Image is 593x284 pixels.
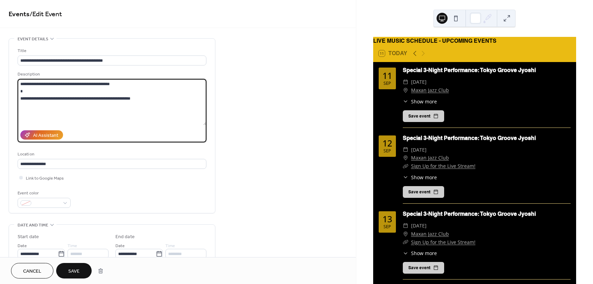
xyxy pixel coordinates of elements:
[384,81,391,86] div: Sep
[68,242,77,250] span: Time
[403,211,536,217] a: Special 3-Night Performance: Tokyo Groove Jyoshi
[403,66,571,74] div: Special 3-Night Performance: Tokyo Groove Jyoshi
[403,154,408,162] div: ​
[33,132,58,139] div: AI Assistant
[411,98,437,105] span: Show more
[403,78,408,86] div: ​
[403,222,408,230] div: ​
[403,174,437,181] button: ​Show more
[403,110,444,122] button: Save event
[403,262,444,274] button: Save event
[403,230,408,238] div: ​
[403,250,437,257] button: ​Show more
[403,174,408,181] div: ​
[115,233,135,241] div: End date
[18,233,39,241] div: Start date
[382,71,392,80] div: 11
[411,174,437,181] span: Show more
[411,230,449,238] a: Maxan Jazz Club
[403,98,408,105] div: ​
[165,242,175,250] span: Time
[18,222,48,229] span: Date and time
[403,162,408,170] div: ​
[18,35,48,43] span: Event details
[23,268,41,275] span: Cancel
[373,37,576,45] div: LIVE MUSIC SCHEDULE - UPCOMING EVENTS
[403,146,408,154] div: ​
[411,163,476,169] a: Sign Up for the Live Stream!
[411,154,449,162] a: Maxan Jazz Club
[30,8,62,21] span: / Edit Event
[384,225,391,229] div: Sep
[411,78,427,86] span: [DATE]
[411,239,476,245] a: Sign Up for the Live Stream!
[411,146,427,154] span: [DATE]
[11,263,53,278] button: Cancel
[411,86,449,94] a: Maxan Jazz Club
[26,175,64,182] span: Link to Google Maps
[18,71,205,78] div: Description
[9,8,30,21] a: Events
[68,268,80,275] span: Save
[18,190,69,197] div: Event color
[18,151,205,158] div: Location
[403,186,444,198] button: Save event
[56,263,92,278] button: Save
[382,139,392,148] div: 12
[403,238,408,246] div: ​
[384,149,391,153] div: Sep
[403,98,437,105] button: ​Show more
[20,130,63,140] button: AI Assistant
[18,47,205,54] div: Title
[411,222,427,230] span: [DATE]
[115,242,125,250] span: Date
[382,215,392,223] div: 13
[403,135,536,141] a: Special 3-Night Performance: Tokyo Groove Jyoshi
[411,250,437,257] span: Show more
[403,250,408,257] div: ​
[403,86,408,94] div: ​
[18,242,27,250] span: Date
